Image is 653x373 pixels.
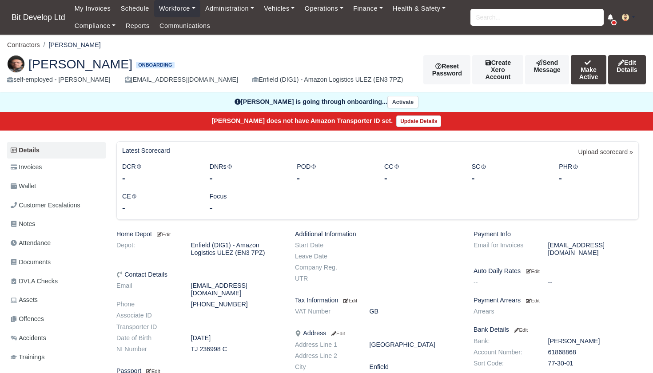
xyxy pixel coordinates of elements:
[295,329,460,337] h6: Address
[252,75,403,85] div: Enfield (DIG1) - Amazon Logistics ULEZ (EN3 7PZ)
[210,202,284,214] div: -
[122,172,196,184] div: -
[467,308,542,315] dt: Arrears
[288,264,363,271] dt: Company Reg.
[526,298,540,303] small: Edit
[467,278,542,286] dt: --
[115,191,203,214] div: CE
[7,234,106,252] a: Attendance
[342,297,357,304] a: Edit
[122,202,196,214] div: -
[11,257,51,267] span: Documents
[7,329,106,347] a: Accidents
[28,58,132,70] span: [PERSON_NAME]
[7,273,106,290] a: DVLA Checks
[608,55,646,84] a: Edit Details
[330,329,345,337] a: Edit
[7,310,106,328] a: Offences
[387,96,418,109] button: Activate
[184,345,289,353] dd: TJ 236998 C
[11,219,35,229] span: Notes
[542,242,646,257] dd: [EMAIL_ADDRESS][DOMAIN_NAME]
[526,269,540,274] small: Edit
[203,162,291,184] div: DNRs
[122,147,170,155] h6: Latest Scorecard
[110,242,184,257] dt: Depot:
[184,301,289,308] dd: [PHONE_NUMBER]
[7,142,106,159] a: Details
[363,308,467,315] dd: GB
[542,349,646,356] dd: 61868868
[210,172,284,184] div: -
[7,215,106,233] a: Notes
[7,9,70,26] a: Bit Develop Ltd
[542,278,646,286] dd: --
[184,242,289,257] dd: Enfield (DIG1) - Amazon Logistics ULEZ (EN3 7PZ)
[184,282,289,297] dd: [EMAIL_ADDRESS][DOMAIN_NAME]
[467,360,542,367] dt: Sort Code:
[110,312,184,319] dt: Associate ID
[116,230,282,238] h6: Home Depot
[467,337,542,345] dt: Bank:
[110,323,184,331] dt: Transporter ID
[70,17,121,35] a: Compliance
[155,17,215,35] a: Communications
[203,191,291,214] div: Focus
[7,197,106,214] a: Customer Escalations
[288,308,363,315] dt: VAT Number
[524,267,540,274] a: Edit
[110,301,184,308] dt: Phone
[110,345,184,353] dt: NI Number
[297,172,371,184] div: -
[363,363,467,371] dd: Enfield
[470,9,604,26] input: Search...
[288,352,363,360] dt: Address Line 2
[513,326,528,333] a: Edit
[384,172,458,184] div: -
[7,41,40,48] a: Contractors
[155,230,171,238] a: Edit
[474,297,639,304] h6: Payment Arrears
[571,55,606,84] button: Make Active
[288,253,363,260] dt: Leave Date
[11,181,36,191] span: Wallet
[11,352,44,362] span: Trainings
[7,159,106,176] a: Invoices
[288,242,363,249] dt: Start Date
[290,162,378,184] div: POD
[110,282,184,297] dt: Email
[40,40,101,50] li: [PERSON_NAME]
[542,360,646,367] dd: 77-30-01
[467,242,542,257] dt: Email for Invoices
[578,147,633,162] a: Upload scorecard »
[11,276,58,286] span: DVLA Checks
[474,326,639,333] h6: Bank Details
[116,271,282,278] h6: Contact Details
[423,55,470,84] button: Reset Password
[11,238,51,248] span: Attendance
[288,363,363,371] dt: City
[11,333,46,343] span: Accidents
[7,254,106,271] a: Documents
[343,298,357,303] small: Edit
[7,8,70,26] span: Bit Develop Ltd
[363,341,467,349] dd: [GEOGRAPHIC_DATA]
[552,162,640,184] div: PHR
[524,297,540,304] a: Edit
[288,341,363,349] dt: Address Line 1
[155,232,171,237] small: Edit
[378,162,465,184] div: CC
[525,55,569,84] a: Send Message
[474,267,639,275] h6: Auto Daily Rates
[136,62,174,68] span: Onboarding
[11,200,80,210] span: Customer Escalations
[7,178,106,195] a: Wallet
[7,75,111,85] div: self-employed - [PERSON_NAME]
[7,349,106,366] a: Trainings
[11,314,44,324] span: Offences
[11,295,38,305] span: Assets
[110,334,184,342] dt: Date of Birth
[465,162,553,184] div: SC
[295,297,460,304] h6: Tax Information
[472,172,546,184] div: -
